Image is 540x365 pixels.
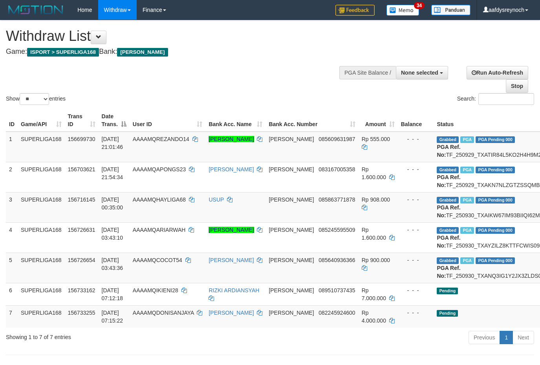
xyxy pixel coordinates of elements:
span: PGA Pending [476,197,515,204]
th: Balance [398,109,434,132]
span: Pending [437,288,458,294]
td: SUPERLIGA168 [18,253,65,283]
span: Copy 082245924600 to clipboard [319,310,355,316]
span: [DATE] 03:43:36 [102,257,123,271]
span: Copy 085245595509 to clipboard [319,227,355,233]
span: Copy 085640936366 to clipboard [319,257,355,263]
span: Rp 4.000.000 [362,310,386,324]
span: [PERSON_NAME] [269,227,314,233]
button: None selected [396,66,448,79]
b: PGA Ref. No: [437,235,460,249]
input: Search: [478,93,534,105]
th: Game/API: activate to sort column ascending [18,109,65,132]
span: [PERSON_NAME] [269,257,314,263]
b: PGA Ref. No: [437,265,460,279]
a: [PERSON_NAME] [209,136,254,142]
label: Show entries [6,93,66,105]
span: None selected [401,70,438,76]
span: Grabbed [437,227,459,234]
a: USUP [209,196,224,203]
td: SUPERLIGA168 [18,222,65,253]
span: [DATE] 21:54:34 [102,166,123,180]
span: 156716145 [68,196,95,203]
td: SUPERLIGA168 [18,305,65,328]
span: Marked by aafchhiseyha [460,136,474,143]
span: [DATE] 21:01:46 [102,136,123,150]
a: [PERSON_NAME] [209,166,254,172]
div: - - - [401,196,431,204]
span: AAAAMQDONISANJAYA [133,310,194,316]
span: ISPORT > SUPERLIGA168 [27,48,99,57]
span: 34 [414,2,425,9]
div: - - - [401,256,431,264]
span: Marked by aafchhiseyha [460,257,474,264]
span: [DATE] 00:35:00 [102,196,123,211]
a: [PERSON_NAME] [209,257,254,263]
span: PGA Pending [476,136,515,143]
span: PGA Pending [476,167,515,173]
span: Marked by aafchhiseyha [460,197,474,204]
span: Copy 083167005358 to clipboard [319,166,355,172]
div: - - - [401,309,431,317]
a: RIZKI ARDIANSYAH [209,287,259,293]
td: 2 [6,162,18,192]
span: 156726631 [68,227,95,233]
img: Button%20Memo.svg [386,5,419,16]
td: SUPERLIGA168 [18,132,65,162]
th: User ID: activate to sort column ascending [130,109,206,132]
span: [DATE] 03:43:10 [102,227,123,241]
span: PGA Pending [476,257,515,264]
img: panduan.png [431,5,470,15]
span: AAAAMQREZANDO14 [133,136,189,142]
a: [PERSON_NAME] [209,227,254,233]
span: Marked by aafchhiseyha [460,227,474,234]
td: 4 [6,222,18,253]
span: Rp 900.000 [362,257,390,263]
td: 5 [6,253,18,283]
span: Rp 1.600.000 [362,166,386,180]
span: AAAAMQCOCOT54 [133,257,182,263]
select: Showentries [20,93,49,105]
span: Pending [437,310,458,317]
b: PGA Ref. No: [437,144,460,158]
span: Rp 7.000.000 [362,287,386,301]
a: [PERSON_NAME] [209,310,254,316]
td: SUPERLIGA168 [18,162,65,192]
span: Copy 085609631987 to clipboard [319,136,355,142]
span: [PERSON_NAME] [269,310,314,316]
span: Copy 089510737435 to clipboard [319,287,355,293]
span: Rp 555.000 [362,136,390,142]
span: Grabbed [437,257,459,264]
span: [PERSON_NAME] [117,48,168,57]
td: 6 [6,283,18,305]
a: Run Auto-Refresh [467,66,528,79]
a: 1 [500,331,513,344]
span: 156726654 [68,257,95,263]
span: 156733162 [68,287,95,293]
span: AAAAMQHAYLIGA68 [133,196,186,203]
span: [DATE] 07:15:22 [102,310,123,324]
span: [PERSON_NAME] [269,136,314,142]
td: 7 [6,305,18,328]
img: Feedback.jpg [335,5,375,16]
div: - - - [401,286,431,294]
td: 1 [6,132,18,162]
label: Search: [457,93,534,105]
span: AAAAMQIKIENI28 [133,287,178,293]
span: AAAAMQAPONGS23 [133,166,186,172]
span: Rp 1.600.000 [362,227,386,241]
span: Rp 908.000 [362,196,390,203]
img: MOTION_logo.png [6,4,66,16]
span: Marked by aafchhiseyha [460,167,474,173]
a: Previous [469,331,500,344]
th: Amount: activate to sort column ascending [359,109,398,132]
td: 3 [6,192,18,222]
div: Showing 1 to 7 of 7 entries [6,330,219,341]
span: Grabbed [437,197,459,204]
td: SUPERLIGA168 [18,192,65,222]
span: [PERSON_NAME] [269,287,314,293]
th: Date Trans.: activate to sort column descending [99,109,130,132]
th: ID [6,109,18,132]
div: - - - [401,165,431,173]
span: 156703621 [68,166,95,172]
